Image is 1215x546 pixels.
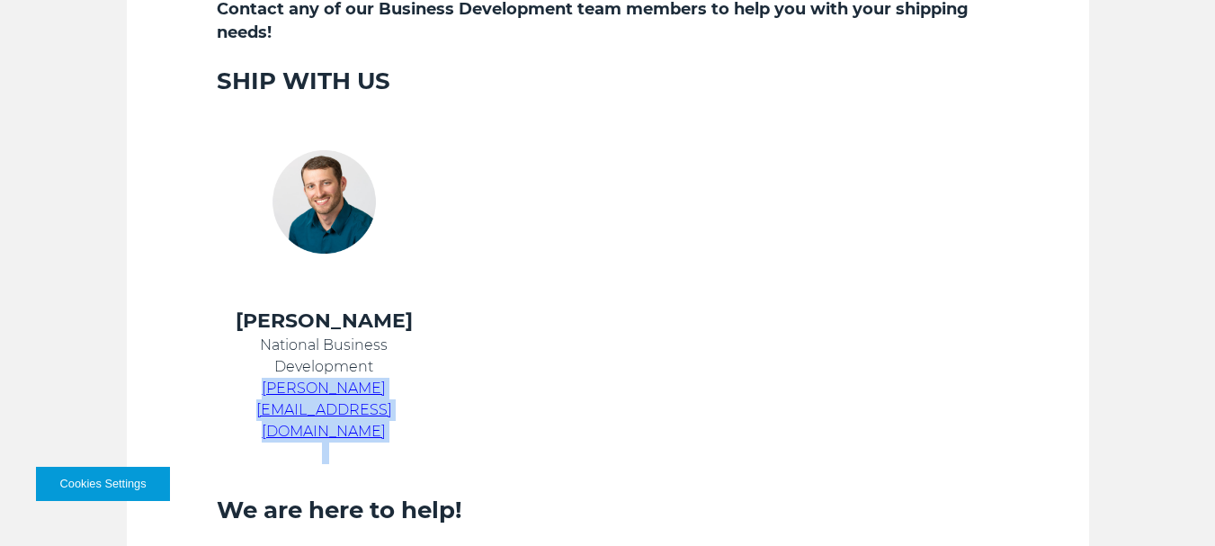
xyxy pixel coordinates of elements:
h3: SHIP WITH US [217,66,999,96]
h3: We are here to help! [217,495,999,525]
p: National Business Development [217,335,433,378]
iframe: Chat Widget [1125,460,1215,546]
h4: [PERSON_NAME] [217,308,433,335]
a: [PERSON_NAME][EMAIL_ADDRESS][DOMAIN_NAME] [256,380,392,440]
button: Cookies Settings [36,467,170,501]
